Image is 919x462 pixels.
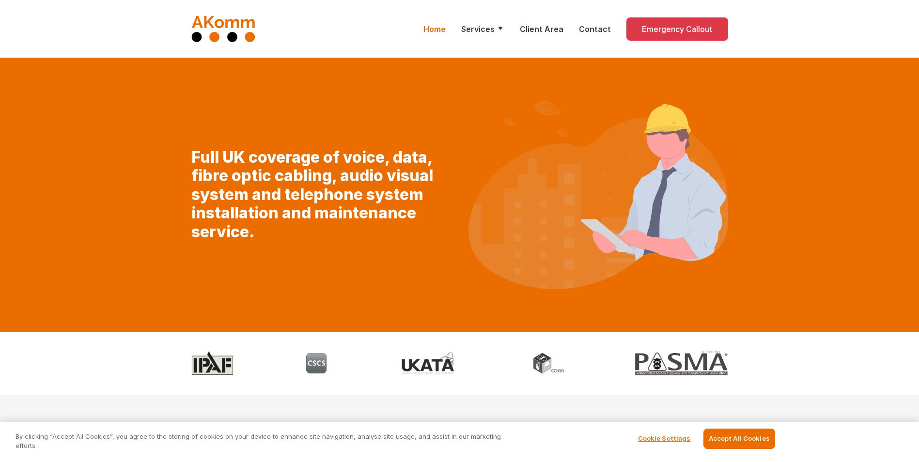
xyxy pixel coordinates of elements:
[634,429,695,448] button: Cookie Settings
[579,23,611,35] a: Contact
[423,23,446,35] a: Home
[703,429,775,449] button: Accept All Cookies
[399,351,460,375] img: UKATA
[635,351,728,375] img: PASMA
[191,15,256,42] img: AKomm
[530,351,565,375] img: CCNSG
[191,148,451,241] h1: Full UK coverage of voice, data, fibre optic cabling, audio visual system and telephone system in...
[16,432,505,451] p: By clicking “Accept All Cookies”, you agree to the storing of cookies on your device to enhance s...
[520,23,563,35] a: Client Area
[468,100,728,289] img: illustration
[626,17,728,41] a: Emergency Callout
[304,351,328,375] img: CSCS
[461,23,504,35] a: Services
[191,351,234,375] img: IPAF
